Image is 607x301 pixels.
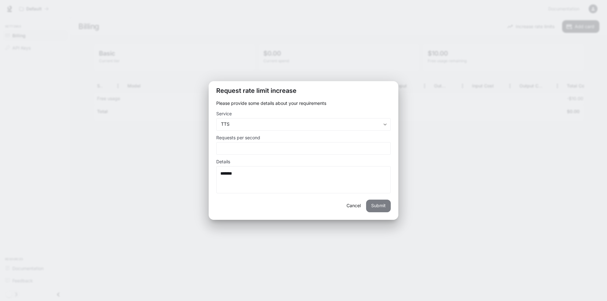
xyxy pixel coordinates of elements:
button: Submit [366,200,391,212]
button: Cancel [343,200,364,212]
p: Details [216,160,230,164]
h2: Request rate limit increase [209,81,398,100]
div: TTS [217,121,390,127]
p: Service [216,111,232,116]
p: Please provide some details about your requirements [216,100,391,106]
p: Requests per second [216,135,260,140]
